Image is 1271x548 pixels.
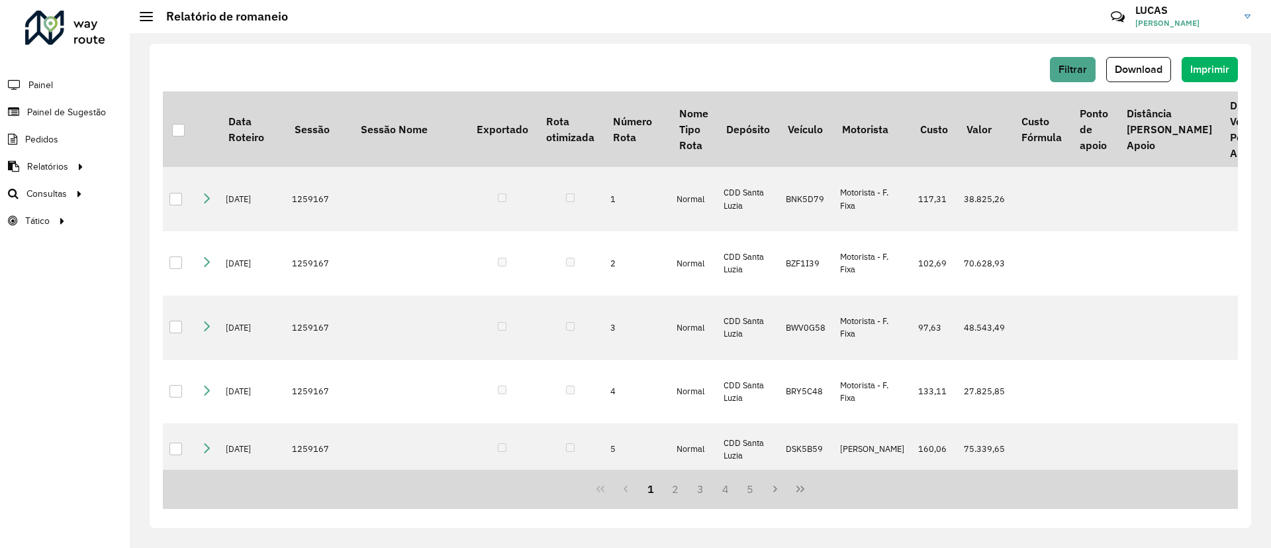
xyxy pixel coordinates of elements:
td: CDD Santa Luzia [717,296,778,360]
th: Sessão Nome [352,91,467,167]
th: Custo [912,91,957,167]
button: Next Page [763,476,788,502]
button: 2 [663,476,688,502]
td: 3 [604,296,670,360]
td: Normal [670,360,717,424]
th: Valor [957,91,1012,167]
td: Normal [670,296,717,360]
th: Nome Tipo Rota [670,91,717,167]
td: CDD Santa Luzia [717,423,778,475]
button: 5 [738,476,763,502]
td: 117,31 [912,167,957,231]
td: [DATE] [219,423,285,475]
td: DSK5B59 [779,423,833,475]
td: 102,69 [912,231,957,296]
button: Filtrar [1050,57,1096,82]
td: Normal [670,423,717,475]
td: [PERSON_NAME] [833,423,912,475]
th: Custo Fórmula [1012,91,1070,167]
td: 1259167 [285,296,352,360]
td: 38.825,26 [957,167,1012,231]
td: BWV0G58 [779,296,833,360]
span: Painel de Sugestão [27,105,106,119]
th: Exportado [467,91,537,167]
td: Normal [670,231,717,296]
td: 160,06 [912,423,957,475]
td: [DATE] [219,360,285,424]
td: CDD Santa Luzia [717,231,778,296]
td: 4 [604,360,670,424]
td: BNK5D79 [779,167,833,231]
td: 97,63 [912,296,957,360]
span: Download [1115,64,1162,75]
td: Motorista - F. Fixa [833,231,912,296]
h2: Relatório de romaneio [153,9,288,24]
td: Motorista - F. Fixa [833,296,912,360]
td: 1259167 [285,360,352,424]
span: Painel [28,78,53,92]
button: Last Page [788,476,813,502]
td: CDD Santa Luzia [717,167,778,231]
span: [PERSON_NAME] [1135,17,1235,29]
th: Veículo [779,91,833,167]
td: 75.339,65 [957,423,1012,475]
button: 4 [713,476,738,502]
td: CDD Santa Luzia [717,360,778,424]
th: Depósito [717,91,778,167]
td: Motorista - F. Fixa [833,360,912,424]
td: 2 [604,231,670,296]
span: Imprimir [1190,64,1229,75]
button: Download [1106,57,1171,82]
button: 1 [638,476,663,502]
td: 70.628,93 [957,231,1012,296]
span: Filtrar [1059,64,1087,75]
button: Imprimir [1182,57,1238,82]
td: [DATE] [219,296,285,360]
button: 3 [688,476,713,502]
h3: LUCAS [1135,4,1235,17]
th: Ponto de apoio [1070,91,1117,167]
span: Consultas [26,187,67,201]
td: Motorista - F. Fixa [833,167,912,231]
td: [DATE] [219,231,285,296]
th: Motorista [833,91,912,167]
td: 48.543,49 [957,296,1012,360]
td: 5 [604,423,670,475]
span: Relatórios [27,160,68,174]
td: 1259167 [285,231,352,296]
td: BRY5C48 [779,360,833,424]
td: 1 [604,167,670,231]
td: 133,11 [912,360,957,424]
td: [DATE] [219,167,285,231]
th: Número Rota [604,91,670,167]
td: 1259167 [285,167,352,231]
span: Pedidos [25,133,58,146]
td: Normal [670,167,717,231]
th: Rota otimizada [537,91,603,167]
td: BZF1I39 [779,231,833,296]
td: 1259167 [285,423,352,475]
th: Distância [PERSON_NAME] Apoio [1117,91,1221,167]
th: Data Roteiro [219,91,285,167]
span: Tático [25,214,50,228]
a: Contato Rápido [1104,3,1132,31]
th: Sessão [285,91,352,167]
td: 27.825,85 [957,360,1012,424]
